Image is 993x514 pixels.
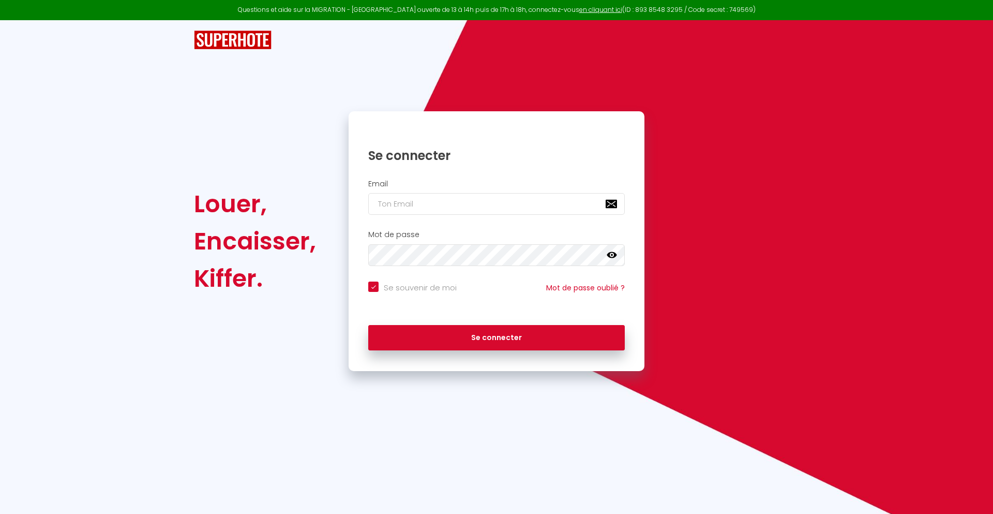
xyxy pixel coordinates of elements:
[194,31,272,50] img: SuperHote logo
[546,283,625,293] a: Mot de passe oublié ?
[368,180,625,188] h2: Email
[368,230,625,239] h2: Mot de passe
[194,223,316,260] div: Encaisser,
[194,260,316,297] div: Kiffer.
[194,185,316,223] div: Louer,
[368,148,625,164] h1: Se connecter
[368,193,625,215] input: Ton Email
[579,5,622,14] a: en cliquant ici
[368,325,625,351] button: Se connecter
